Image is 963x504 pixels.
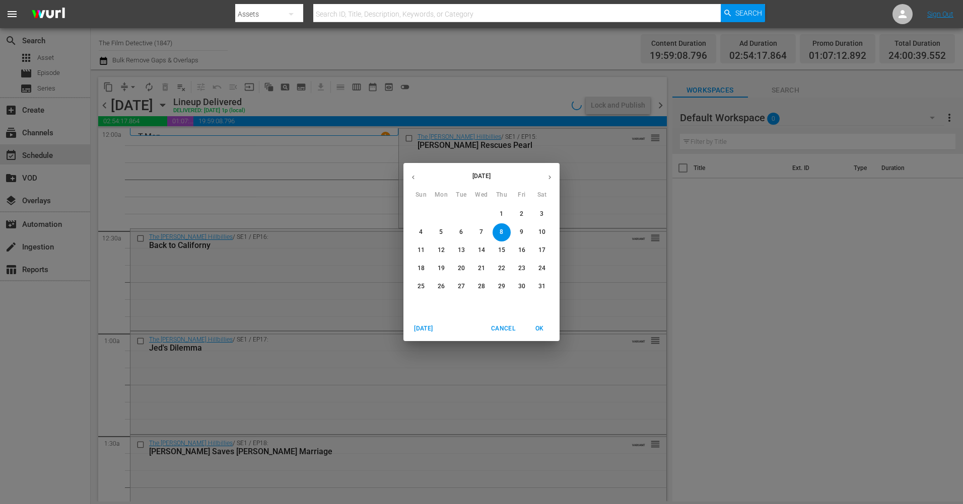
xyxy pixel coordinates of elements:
[412,241,430,260] button: 11
[500,228,503,236] p: 8
[493,190,511,200] span: Thu
[487,320,519,337] button: Cancel
[491,323,515,334] span: Cancel
[513,205,531,223] button: 2
[533,241,551,260] button: 17
[407,320,440,337] button: [DATE]
[538,246,545,255] p: 17
[412,223,430,241] button: 4
[478,264,485,273] p: 21
[438,264,445,273] p: 19
[432,278,450,296] button: 26
[472,190,491,200] span: Wed
[533,190,551,200] span: Sat
[419,228,423,236] p: 4
[540,210,543,218] p: 3
[472,223,491,241] button: 7
[478,246,485,255] p: 14
[412,278,430,296] button: 25
[423,172,540,181] p: [DATE]
[493,278,511,296] button: 29
[520,210,523,218] p: 2
[479,228,483,236] p: 7
[432,190,450,200] span: Mon
[459,228,463,236] p: 6
[412,190,430,200] span: Sun
[533,205,551,223] button: 3
[498,264,505,273] p: 22
[527,323,552,334] span: OK
[513,278,531,296] button: 30
[533,278,551,296] button: 31
[478,282,485,291] p: 28
[24,3,73,26] img: ans4CAIJ8jUAAAAAAAAAAAAAAAAAAAAAAAAgQb4GAAAAAAAAAAAAAAAAAAAAAAAAJMjXAAAAAAAAAAAAAAAAAAAAAAAAgAT5G...
[498,282,505,291] p: 29
[412,260,430,278] button: 18
[452,278,470,296] button: 27
[518,246,525,255] p: 16
[439,228,443,236] p: 5
[438,282,445,291] p: 26
[472,278,491,296] button: 28
[513,241,531,260] button: 16
[452,260,470,278] button: 20
[432,260,450,278] button: 19
[538,282,545,291] p: 31
[6,8,18,20] span: menu
[513,223,531,241] button: 9
[452,190,470,200] span: Tue
[523,320,556,337] button: OK
[418,264,425,273] p: 18
[493,241,511,260] button: 15
[735,4,762,22] span: Search
[418,282,425,291] p: 25
[513,260,531,278] button: 23
[538,228,545,236] p: 10
[418,246,425,255] p: 11
[518,264,525,273] p: 23
[538,264,545,273] p: 24
[520,228,523,236] p: 9
[472,260,491,278] button: 21
[411,323,436,334] span: [DATE]
[493,260,511,278] button: 22
[458,282,465,291] p: 27
[533,260,551,278] button: 24
[472,241,491,260] button: 14
[432,241,450,260] button: 12
[432,223,450,241] button: 5
[458,264,465,273] p: 20
[493,205,511,223] button: 1
[533,223,551,241] button: 10
[438,246,445,255] p: 12
[458,246,465,255] p: 13
[513,190,531,200] span: Fri
[518,282,525,291] p: 30
[927,10,953,18] a: Sign Out
[452,223,470,241] button: 6
[493,223,511,241] button: 8
[452,241,470,260] button: 13
[498,246,505,255] p: 15
[500,210,503,218] p: 1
